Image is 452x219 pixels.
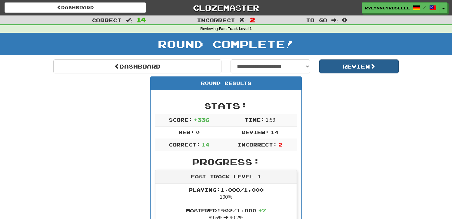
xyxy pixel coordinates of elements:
a: RylynnCyroselle / [362,2,440,13]
span: Incorrect [197,17,235,23]
a: Dashboard [53,59,221,73]
span: New: [178,129,194,135]
span: Incorrect: [238,142,277,147]
span: : [331,18,338,23]
span: / [423,5,426,9]
span: Playing: 1,000 / 1,000 [189,187,264,193]
span: To go [306,17,327,23]
button: Review [319,59,399,73]
span: 2 [250,16,255,23]
span: RylynnCyroselle [365,5,410,11]
span: + 336 [194,117,209,123]
li: 100% [155,184,297,204]
span: 0 [196,129,200,135]
span: 0 [342,16,347,23]
div: Fast Track Level 1 [155,170,297,184]
strong: Fast Track Level 1 [219,27,252,31]
span: 14 [271,129,278,135]
h2: Stats: [155,101,297,111]
span: Time: [245,117,264,123]
span: Correct [92,17,121,23]
span: + 7 [258,207,266,213]
span: : [126,18,132,23]
span: Review: [241,129,269,135]
h1: Round Complete! [2,38,450,50]
span: Correct: [169,142,200,147]
span: 1 : 53 [266,117,275,123]
span: : [239,18,246,23]
span: Mastered: 902 / 1,000 [186,207,266,213]
span: 14 [201,142,209,147]
a: Clozemaster [155,2,297,13]
div: Round Results [151,77,301,90]
span: 2 [278,142,282,147]
span: 14 [136,16,146,23]
a: Dashboard [5,2,146,13]
span: Score: [169,117,192,123]
h2: Progress: [155,157,297,167]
